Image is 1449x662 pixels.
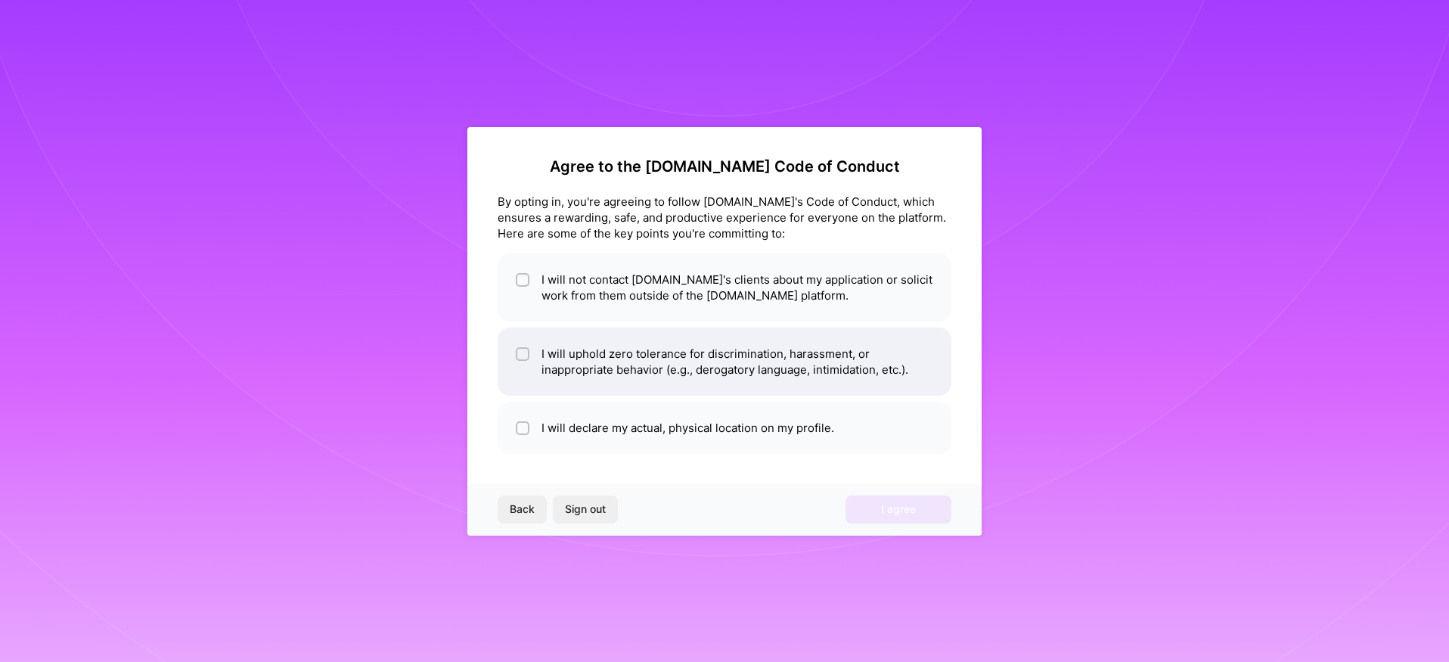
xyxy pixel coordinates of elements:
[510,502,535,517] span: Back
[498,253,951,322] li: I will not contact [DOMAIN_NAME]'s clients about my application or solicit work from them outside...
[553,496,618,523] button: Sign out
[498,157,951,176] h2: Agree to the [DOMAIN_NAME] Code of Conduct
[498,496,547,523] button: Back
[565,502,606,517] span: Sign out
[498,402,951,454] li: I will declare my actual, physical location on my profile.
[498,194,951,241] div: By opting in, you're agreeing to follow [DOMAIN_NAME]'s Code of Conduct, which ensures a rewardin...
[498,328,951,396] li: I will uphold zero tolerance for discrimination, harassment, or inappropriate behavior (e.g., der...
